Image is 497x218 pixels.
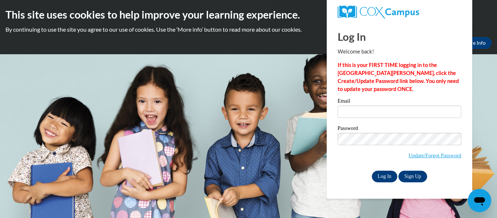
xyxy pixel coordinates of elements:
p: By continuing to use the site you agree to our use of cookies. Use the ‘More info’ button to read... [5,25,492,33]
label: Password [338,126,461,133]
input: Log In [372,171,397,182]
a: COX Campus [338,5,461,19]
a: More Info [457,37,492,49]
h2: This site uses cookies to help improve your learning experience. [5,7,492,22]
p: Welcome back! [338,48,461,56]
label: Email [338,98,461,106]
iframe: Button to launch messaging window [468,189,491,212]
h1: Log In [338,29,461,44]
a: Update/Forgot Password [409,152,461,158]
img: COX Campus [338,5,419,19]
a: Sign Up [398,171,427,182]
strong: If this is your FIRST TIME logging in to the [GEOGRAPHIC_DATA][PERSON_NAME], click the Create/Upd... [338,62,459,92]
